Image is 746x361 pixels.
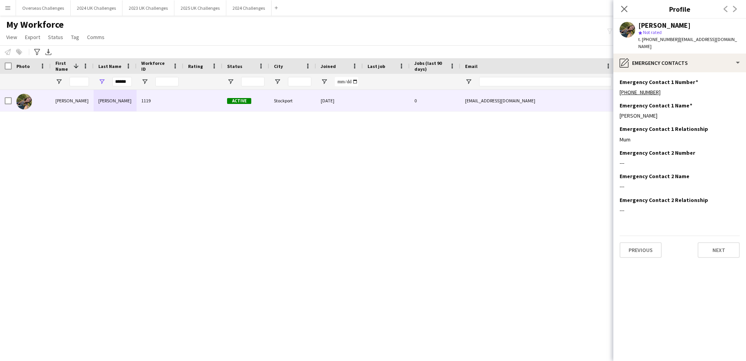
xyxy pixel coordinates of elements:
[112,77,132,86] input: Last Name Filter Input
[71,34,79,41] span: Tag
[123,0,174,16] button: 2023 UK Challenges
[16,0,71,16] button: Overseas Challenges
[620,242,662,258] button: Previous
[55,78,62,85] button: Open Filter Menu
[638,22,691,29] div: [PERSON_NAME]
[288,77,311,86] input: City Filter Input
[274,78,281,85] button: Open Filter Menu
[71,0,123,16] button: 2024 UK Challenges
[6,19,64,30] span: My Workforce
[69,77,89,86] input: First Name Filter Input
[620,149,695,156] h3: Emergency Contact 2 Number
[16,63,30,69] span: Photo
[51,90,94,111] div: [PERSON_NAME]
[620,125,708,132] h3: Emergency Contact 1 Relationship
[274,63,283,69] span: City
[620,89,661,96] a: [PHONE_NUMBER]
[335,77,358,86] input: Joined Filter Input
[227,63,242,69] span: Status
[620,197,708,204] h3: Emergency Contact 2 Relationship
[155,77,179,86] input: Workforce ID Filter Input
[638,36,737,49] span: | [EMAIL_ADDRESS][DOMAIN_NAME]
[321,78,328,85] button: Open Filter Menu
[620,159,740,166] div: ---
[316,90,363,111] div: [DATE]
[620,207,740,214] div: ---
[241,77,265,86] input: Status Filter Input
[613,4,746,14] h3: Profile
[141,78,148,85] button: Open Filter Menu
[48,34,63,41] span: Status
[620,79,698,86] h3: Emergency Contact 1 Number
[25,34,40,41] span: Export
[643,29,662,35] span: Not rated
[84,32,108,42] a: Comms
[32,47,42,57] app-action-btn: Advanced filters
[174,0,226,16] button: 2025 UK Challenges
[98,78,105,85] button: Open Filter Menu
[45,32,66,42] a: Status
[44,47,53,57] app-action-btn: Export XLSX
[141,60,169,72] span: Workforce ID
[638,36,679,42] span: t. [PHONE_NUMBER]
[414,60,446,72] span: Jobs (last 90 days)
[227,78,234,85] button: Open Filter Menu
[620,102,692,109] h3: Emergency Contact 1 Name
[698,242,740,258] button: Next
[465,78,472,85] button: Open Filter Menu
[465,63,478,69] span: Email
[620,183,740,190] div: ---
[613,54,746,72] div: Emergency contacts
[321,63,336,69] span: Joined
[137,90,183,111] div: 1119
[269,90,316,111] div: Stockport
[410,90,460,111] div: 0
[3,32,20,42] a: View
[87,34,105,41] span: Comms
[68,32,82,42] a: Tag
[227,98,251,104] span: Active
[188,63,203,69] span: Rating
[55,60,70,72] span: First Name
[6,34,17,41] span: View
[226,0,272,16] button: 2024 Challenges
[620,112,740,119] div: [PERSON_NAME]
[98,63,121,69] span: Last Name
[460,90,616,111] div: [EMAIL_ADDRESS][DOMAIN_NAME]
[479,77,612,86] input: Email Filter Input
[94,90,137,111] div: [PERSON_NAME]
[620,173,689,180] h3: Emergency Contact 2 Name
[16,94,32,109] img: Harriet Sharpe
[620,136,740,143] div: Mum
[368,63,385,69] span: Last job
[22,32,43,42] a: Export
